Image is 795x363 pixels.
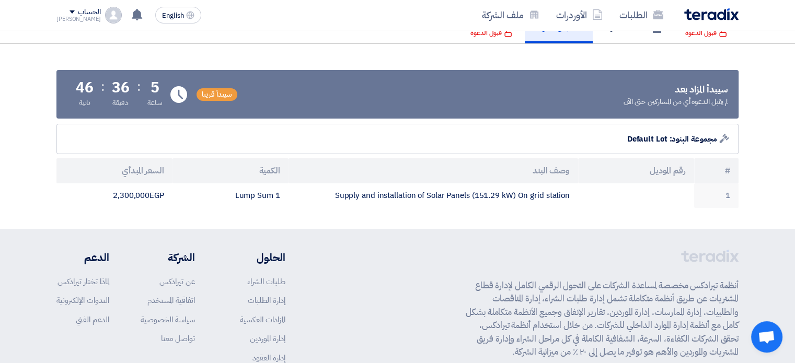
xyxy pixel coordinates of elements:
div: لم يقبل الدعوة أي من المشاركين حتى الآن [623,96,728,107]
a: Open chat [751,321,782,353]
a: إدارة الطلبات [248,295,285,306]
div: : [137,77,141,96]
th: السعر المبدأي [56,158,172,183]
a: المزادات العكسية [240,314,285,325]
td: 1 [694,183,739,208]
a: الأوردرات [548,3,611,27]
li: الحلول [226,250,285,265]
th: وصف البند [289,158,578,183]
div: قبول الدعوة [470,28,512,38]
button: English [155,7,201,24]
a: سياسة الخصوصية [141,314,195,325]
div: سيبدأ المزاد بعد [623,82,728,96]
a: اتفاقية المستخدم [147,295,195,306]
div: ساعة [147,97,163,108]
th: الكمية [172,158,289,183]
a: ملف الشركة [474,3,548,27]
a: لماذا تختار تيرادكس [57,276,109,287]
img: profile_test.png [105,7,122,24]
td: 2,300,000 [56,183,172,208]
th: رقم الموديل [578,158,694,183]
h5: اعدادات المزاد [604,20,662,32]
h5: بنود المزاد [536,20,581,32]
a: الندوات الإلكترونية [56,295,109,306]
span: مجموعة البنود: Default Lot [627,133,717,145]
a: إدارة الموردين [250,333,285,344]
div: : [101,77,105,96]
img: Teradix logo [684,8,739,20]
div: ثانية [79,97,91,108]
td: Supply and installation of Solar Panels (151.29 kW) On grid station [289,183,578,208]
div: الحساب [78,8,100,17]
a: طلبات الشراء [247,276,285,287]
a: الدعم الفني [76,314,109,325]
span: سيبدأ قريبا [197,88,237,101]
div: 46 [76,80,94,95]
div: 5 [151,80,159,95]
th: # [694,158,739,183]
div: [PERSON_NAME] [56,16,101,22]
li: الشركة [141,250,195,265]
div: قبول الدعوة [685,28,727,38]
a: عن تيرادكس [159,276,195,287]
a: الطلبات [611,3,672,27]
div: دقيقة [112,97,129,108]
td: 1 Lump Sum [172,183,289,208]
div: 36 [112,80,130,95]
a: تواصل معنا [161,333,195,344]
p: أنظمة تيرادكس مخصصة لمساعدة الشركات على التحول الرقمي الكامل لإدارة قطاع المشتريات عن طريق أنظمة ... [466,279,739,359]
li: الدعم [56,250,109,265]
span: English [162,12,184,19]
span: egp [149,190,164,201]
